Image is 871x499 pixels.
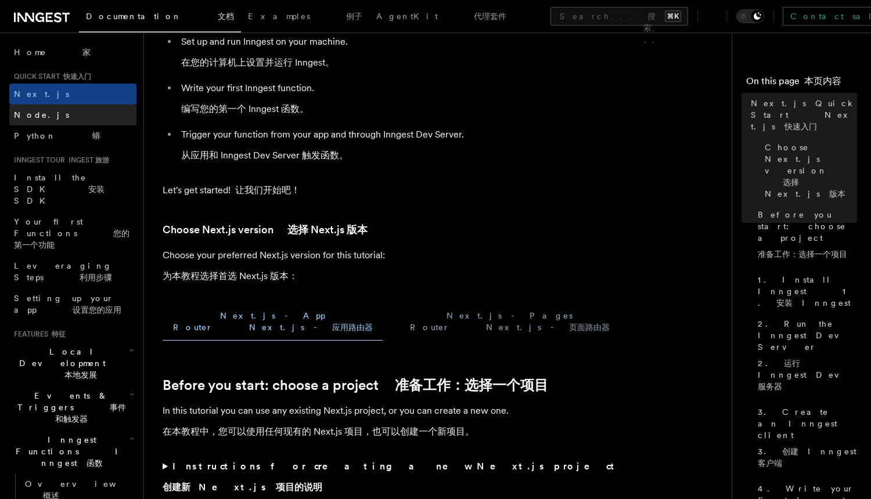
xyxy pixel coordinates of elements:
[248,12,362,21] span: Examples
[753,313,857,402] a: 2. Run the Inngest Dev Server2. 运行 Inngest Dev 服务器
[79,3,241,32] a: Documentation 文档
[178,80,627,122] li: Write your first Inngest function.
[753,204,857,269] a: Before you start: choose a project准备工作：选择一个项目
[235,185,300,196] font: 让我们开始吧！
[486,323,610,332] font: Next.js - 页面路由器
[9,346,129,381] span: Local Development
[52,330,66,338] font: 特征
[758,447,856,468] font: 3. 创建 Inngest 客户端
[241,3,369,31] a: Examples 例子
[9,385,136,429] button: Events & Triggers 事件和触发器
[92,131,100,140] font: 蟒
[758,406,857,473] span: 3. Create an Inngest client
[9,211,136,255] a: Your first Functions 您的第一个功能
[163,426,474,437] font: 在本教程中，您可以使用任何现有的 Next.js 项目，也可以创建一个新项目。
[14,294,121,314] span: Setting up your app
[474,12,506,21] font: 代理套件
[249,323,373,332] font: Next.js - 应用路由器
[9,341,136,385] button: Local Development 本地发展
[14,261,112,282] span: Leveraging Steps
[758,274,857,309] span: 1. Install Inngest
[163,182,627,198] p: Let's get started!
[392,303,627,341] button: Next.js - Pages Router
[665,10,681,22] kbd: ⌘K
[9,72,91,81] span: Quick start
[14,89,69,99] span: Next.js
[9,390,129,425] span: Events & Triggers
[163,377,548,393] a: Before you start: choose a project 准备工作：选择一个项目
[80,273,112,282] font: 利用步骤
[758,318,857,397] span: 2. Run the Inngest Dev Server
[73,305,121,314] font: 设置您的应用
[9,434,129,469] span: Inngest Functions
[395,377,548,393] font: 准备工作：选择一个项目
[804,75,841,86] font: 本页内容
[181,150,348,161] font: 从应用和 Inngest Dev Server 触发函数。
[9,125,136,146] a: Python 蟒
[287,223,368,236] font: 选择 Next.js 版本
[758,249,847,259] font: 准备工作：选择一个项目
[14,131,100,140] span: Python
[9,288,136,320] a: Setting up your app 设置您的应用
[163,403,627,444] p: In this tutorial you can use any existing Next.js project, or you can create a new one.
[9,330,66,339] span: Features
[643,12,660,44] font: 搜索。。。
[758,359,857,391] font: 2. 运行 Inngest Dev 服务器
[178,34,627,75] li: Set up and run Inngest on your machine.
[9,429,136,473] button: Inngest Functions Inngest 函数
[746,93,857,137] a: Next.js Quick Start Next.js 快速入门
[550,7,688,26] button: Search... 搜索。。。⌘K
[82,48,91,57] font: 家
[163,461,619,493] strong: Instructions for creating a new Next.js project
[14,217,129,249] span: Your first Functions
[163,270,298,281] font: 为本教程选择首选 Next.js 版本：
[14,110,69,120] span: Node.js
[736,9,764,23] button: Toggle dark mode
[765,142,857,200] span: Choose Next.js version
[746,74,857,93] h4: On this page
[9,104,136,125] a: Node.js
[63,73,91,81] font: 快速入门
[9,84,136,104] a: Next.js
[181,57,334,68] font: 在您的计算机上设置并运行 Inngest。
[86,12,234,21] span: Documentation
[751,97,857,132] span: Next.js Quick Start
[69,156,109,164] font: INGEST 旅游
[181,103,309,114] font: 编写您的第一个 Inngest 函数。
[9,42,136,63] a: Home 家
[163,247,627,289] p: Choose your preferred Next.js version for this tutorial:
[753,402,857,478] a: 3. Create an Inngest client3. 创建 Inngest 客户端
[760,137,857,204] a: Choose Next.js version 选择 Next.js 版本
[64,370,97,379] font: 本地发展
[163,303,383,341] button: Next.js - App Router
[758,209,857,265] span: Before you start: choose a project
[346,12,362,21] font: 例子
[178,126,627,168] li: Trigger your function from your app and through Inngest Dev Server.
[218,12,234,21] font: 文档
[9,255,136,288] a: Leveraging Steps 利用步骤
[9,156,109,165] span: Inngest tour
[376,12,506,21] span: AgentKit
[163,222,368,238] a: Choose Next.js version 选择 Next.js 版本
[753,269,857,313] a: 1. Install Inngest 1. 安装 Inngest
[14,173,105,205] span: Install the SDK
[369,3,513,31] a: AgentKit 代理套件
[14,46,91,58] span: Home
[9,167,136,211] a: Install the SDK 安装 SDK
[163,482,322,493] font: 创建新 Next.js 项目的说明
